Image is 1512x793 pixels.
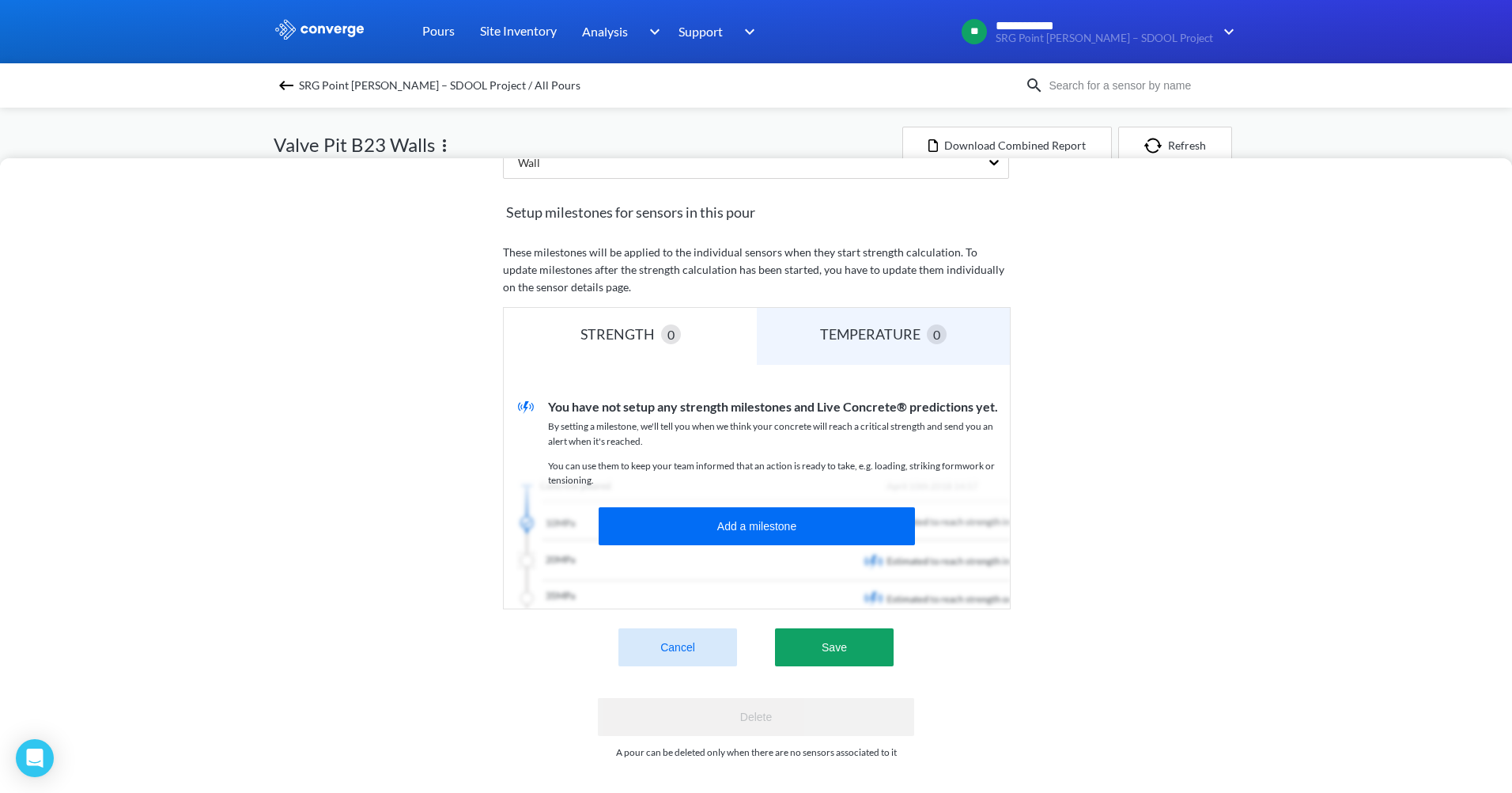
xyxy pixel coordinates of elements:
span: Setup milestones for sensors in this pour [503,201,1009,223]
button: Add a milestone [599,507,915,545]
p: By setting a milestone, we'll tell you when we think your concrete will reach a critical strength... [548,419,1010,449]
span: SRG Point [PERSON_NAME] – SDOOL Project [996,32,1213,44]
img: backspace.svg [277,76,296,95]
span: Analysis [582,21,628,41]
p: You can use them to keep your team informed that an action is ready to take, e.g. loading, striki... [548,459,1010,488]
input: Search for a sensor by name [1044,77,1235,94]
p: A pour can be deleted only when there are no sensors associated to it [616,746,897,761]
div: Open Intercom Messenger [16,739,54,777]
img: downArrow.svg [639,22,664,41]
img: downArrow.svg [1213,22,1238,41]
span: You have not setup any strength milestones and Live Concrete® predictions yet. [548,399,998,414]
div: TEMPERATURE [820,323,927,345]
div: STRENGTH [580,323,661,345]
span: SRG Point [PERSON_NAME] – SDOOL Project / All Pours [299,74,580,97]
span: 0 [667,324,675,344]
span: 0 [933,324,940,344]
div: Wall [505,154,540,172]
img: downArrow.svg [734,22,759,41]
button: Save [775,628,894,666]
button: Cancel [618,628,737,666]
img: logo_ewhite.svg [274,19,365,40]
button: Delete [598,698,914,736]
p: These milestones will be applied to the individual sensors when they start strength calculation. ... [503,244,1009,296]
img: icon-search.svg [1025,76,1044,95]
span: Support [679,21,723,41]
